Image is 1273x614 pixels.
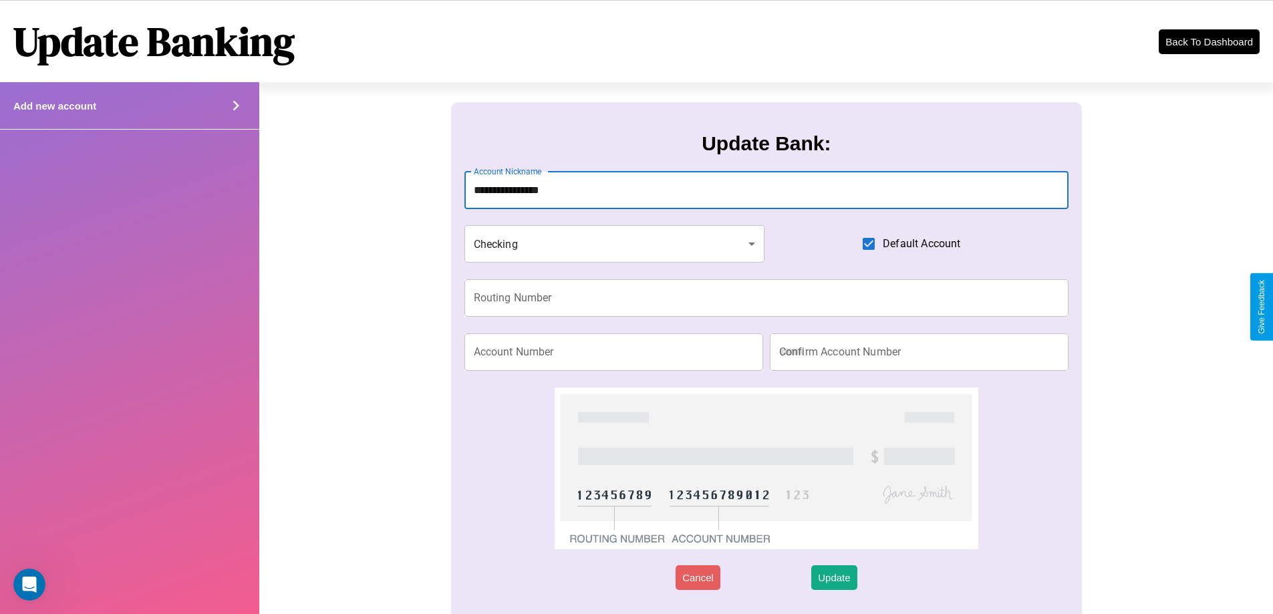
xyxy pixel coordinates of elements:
span: Default Account [883,236,960,252]
div: Give Feedback [1257,280,1266,334]
h1: Update Banking [13,14,295,69]
h4: Add new account [13,100,96,112]
label: Account Nickname [474,166,542,177]
button: Cancel [676,565,720,590]
iframe: Intercom live chat [13,569,45,601]
img: check [555,388,978,549]
h3: Update Bank: [702,132,831,155]
button: Back To Dashboard [1159,29,1260,54]
button: Update [811,565,857,590]
div: Checking [464,225,765,263]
